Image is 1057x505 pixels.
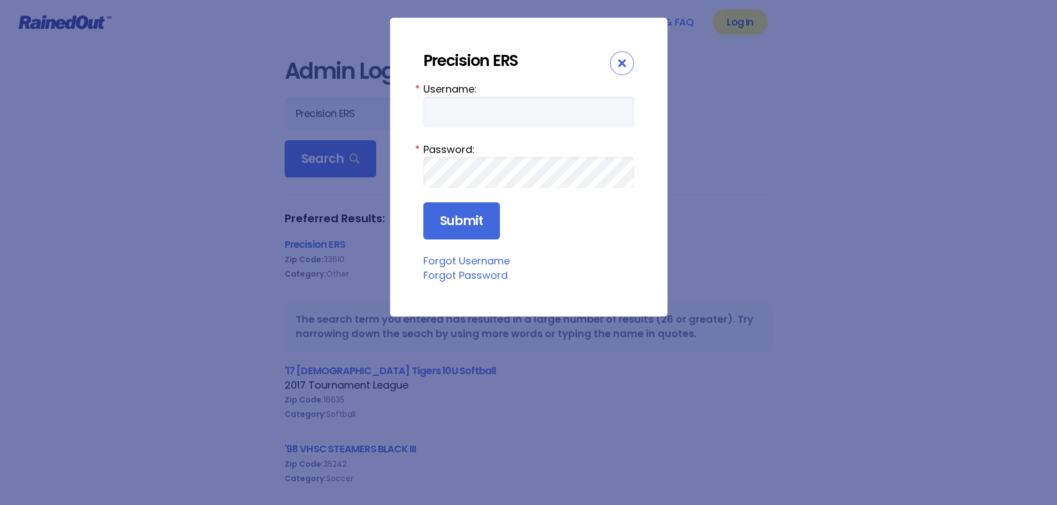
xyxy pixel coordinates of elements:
[423,254,510,268] a: Forgot Username
[423,268,508,282] a: Forgot Password
[610,51,634,75] div: Close
[423,81,634,96] label: Username:
[423,51,610,70] div: Precision ERS
[423,142,634,157] label: Password:
[423,202,500,240] input: Submit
